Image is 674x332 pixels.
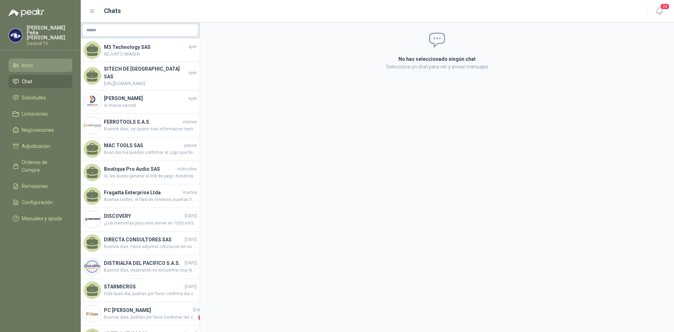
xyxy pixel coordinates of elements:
span: [DATE] [185,284,197,290]
img: Logo peakr [8,8,44,17]
h4: Boutique Pro Audio SAS [104,165,176,173]
a: Fragatta Enterprise LtdamartesBuenas tardes, el libro de novenas cuantas hojas tiene?, material y... [81,184,200,208]
span: Negociaciones [22,126,54,134]
span: Buen dia me puedes confirmar el Logo que lleva impreso por favor [104,149,197,156]
span: Configuración [22,198,53,206]
h4: DISCOVERY [104,212,183,220]
span: ayer [189,95,197,102]
h4: DIRECTA CONSULTORES SAS [104,236,183,243]
span: Manuales y ayuda [22,215,62,222]
span: Remisiones [22,182,48,190]
a: MAC TOOLS SASjuevesBuen dia me puedes confirmar el Logo que lleva impreso por favor [81,137,200,161]
p: [PERSON_NAME] Peña [PERSON_NAME] [27,25,72,40]
span: martes [183,189,197,196]
h4: MAC TOOLS SAS [104,142,183,149]
span: Buenos días, podrían por favor confirmar las cantidades solicitadas? [104,314,197,321]
span: miércoles [177,166,197,172]
a: Chat [8,75,72,88]
a: Inicio [8,59,72,72]
h4: PC [PERSON_NAME] [104,306,192,314]
h4: [PERSON_NAME] [104,95,187,102]
h4: DISTRIALFA DEL PACIFICO S.A.S. [104,259,183,267]
h4: SITECH DE [GEOGRAPHIC_DATA] SAS [104,65,187,80]
a: SITECH DE [GEOGRAPHIC_DATA] SASayer[URL][DOMAIN_NAME] [81,62,200,90]
span: [DATE] [185,236,197,243]
span: [DATE] [193,307,205,313]
span: [DATE] [185,260,197,267]
a: Company LogoDISCOVERY[DATE]¿Las memorias para este server en 16Gb están descontinuadas podemos of... [81,208,200,232]
a: Company LogoFERROTOOLS S.A.S.viernesBuenos dias, se quiere mas informacion tecnica (capacidad, ca... [81,114,200,137]
span: ¿Las memorias para este server en 16Gb están descontinuadas podemos ofrecer de 32GB, es posible? [104,220,197,227]
h4: STARMICROS [104,283,183,291]
a: Company LogoPC [PERSON_NAME][DATE]Buenos días, podrían por favor confirmar las cantidades solicit... [81,302,200,326]
a: Negociaciones [8,123,72,137]
a: Órdenes de Compra [8,156,72,177]
h1: Chats [104,6,121,16]
h2: No has seleccionado ningún chat [315,55,560,63]
a: Solicitudes [8,91,72,104]
span: ayer [189,70,197,76]
span: 20 [660,3,670,10]
a: Manuales y ayuda [8,212,72,225]
a: Boutique Pro Audio SASmiércolesSi, les puedo generar el link de pago. Nosotros somos regimen simp... [81,161,200,184]
span: viernes [183,119,197,125]
span: Órdenes de Compra [22,158,66,174]
span: Solicitudes [22,94,46,102]
span: Buenas tardes, el libro de novenas cuantas hojas tiene?, material y a cuantas tintas la impresión... [104,196,197,203]
img: Company Logo [84,93,101,110]
p: Caracol TV [27,41,72,46]
span: Buenos dias, Favor adjuntar cotizacion en su formato [104,243,197,250]
a: Company LogoDISTRIALFA DEL PACIFICO S.A.S.[DATE]Buenos días, esperando se encuentre muy bien. Ama... [81,255,200,279]
span: Licitaciones [22,110,48,118]
h4: FERROTOOLS S.A.S. [104,118,181,126]
img: Company Logo [84,117,101,134]
h4: Fragatta Enterprise Ltda [104,189,181,196]
img: Company Logo [84,258,101,275]
span: Buenos días, esperando se encuentre muy bien. Amablemente solicitamos de su colaboracion con imag... [104,267,197,274]
span: Adjudicación [22,142,50,150]
a: Remisiones [8,180,72,193]
span: ADJUNTO IMAGEN [104,51,197,58]
a: STARMICROS[DATE]Hola buen dia, podrias por favor confirma las cantidades, quedo atenta [81,279,200,302]
span: Inicio [22,61,33,69]
a: M3 Technology SASayerADJUNTO IMAGEN [81,39,200,62]
span: Buenos dias, se quiere mas informacion tecnica (capacidad, caudal, temperaturas, etc) para enviar... [104,126,197,132]
span: [URL][DOMAIN_NAME] [104,80,197,87]
span: Chat [22,78,32,85]
span: si marca sacred [104,102,197,109]
p: Selecciona un chat para ver y enviar mensajes [315,63,560,71]
span: Si, les puedo generar el link de pago. Nosotros somos regimen simple simplificado ustedes aplicar... [104,173,197,180]
img: Company Logo [84,211,101,228]
a: DIRECTA CONSULTORES SAS[DATE]Buenos dias, Favor adjuntar cotizacion en su formato [81,232,200,255]
span: 1 [198,314,205,321]
a: Company Logo[PERSON_NAME]ayersi marca sacred [81,90,200,114]
button: 20 [653,5,666,18]
span: jueves [184,142,197,149]
img: Company Logo [84,305,101,322]
span: [DATE] [185,213,197,220]
span: ayer [189,44,197,50]
a: Configuración [8,196,72,209]
img: Company Logo [9,29,22,42]
h4: M3 Technology SAS [104,43,187,51]
span: Hola buen dia, podrias por favor confirma las cantidades, quedo atenta [104,291,197,297]
a: Licitaciones [8,107,72,121]
a: Adjudicación [8,139,72,153]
